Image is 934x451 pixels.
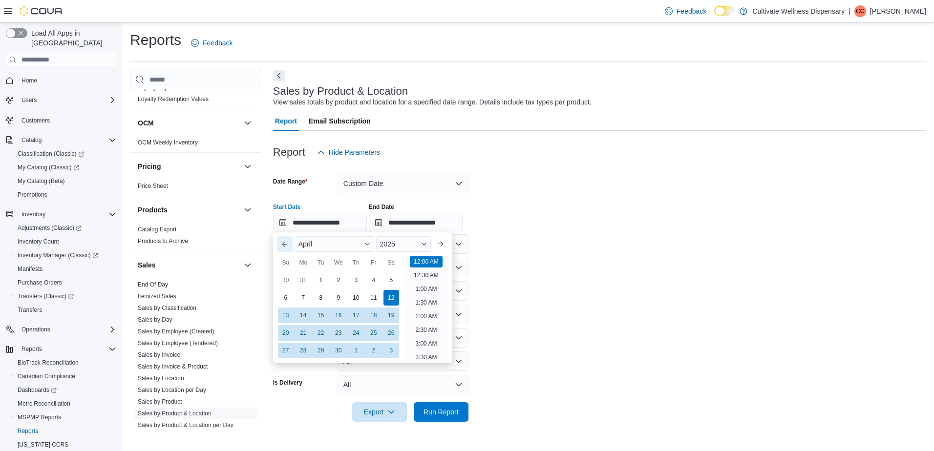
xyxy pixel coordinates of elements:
button: Home [2,73,120,87]
button: Pricing [138,162,240,171]
div: Sa [383,255,399,270]
span: Reports [14,425,116,437]
p: | [849,5,850,17]
div: day-30 [331,343,346,358]
span: Inventory Count [18,238,59,246]
div: day-14 [296,307,311,323]
div: View sales totals by product and location for a specified date range. Details include tax types p... [273,97,592,107]
div: day-13 [278,307,294,323]
span: Run Report [424,407,459,417]
a: Sales by Location per Day [138,387,206,393]
div: April, 2025 [277,271,400,359]
span: Transfers (Classic) [14,290,116,302]
span: Promotions [14,189,116,201]
a: Metrc Reconciliation [14,398,74,410]
a: Adjustments (Classic) [14,222,85,234]
button: My Catalog (Beta) [10,174,120,188]
button: Run Report [414,402,468,422]
h3: Report [273,146,305,158]
button: Transfers [10,303,120,317]
span: MSPMP Reports [18,413,61,421]
h3: OCM [138,118,154,128]
label: Date Range [273,178,308,185]
button: Inventory [2,207,120,221]
div: Button. Open the month selector. April is currently selected. [295,236,374,252]
span: Transfers (Classic) [18,292,74,300]
div: day-19 [383,307,399,323]
div: Th [348,255,364,270]
a: Sales by Product & Location per Day [138,422,233,429]
button: Sales [138,260,240,270]
div: Pricing [130,180,261,196]
li: 2:30 AM [411,324,441,336]
a: Manifests [14,263,46,275]
a: Customers [18,115,54,126]
li: 1:00 AM [411,283,441,295]
input: Press the down key to open a popover containing a calendar. [369,213,463,232]
button: All [338,375,468,394]
input: Press the down key to enter a popover containing a calendar. Press the escape key to close the po... [273,213,367,232]
div: day-24 [348,325,364,341]
span: My Catalog (Beta) [18,177,65,185]
button: Operations [2,323,120,336]
span: Reports [21,345,42,353]
a: Inventory Count [14,236,63,247]
div: day-31 [296,272,311,288]
span: Operations [21,326,50,333]
h3: Sales by Product & Location [273,85,408,97]
a: End Of Day [138,281,168,288]
span: Purchase Orders [18,279,62,287]
label: Start Date [273,203,301,211]
button: Next month [433,236,448,252]
button: Catalog [2,133,120,147]
h3: Products [138,205,168,215]
span: Metrc Reconciliation [14,398,116,410]
span: Canadian Compliance [14,370,116,382]
span: Home [18,74,116,86]
span: Transfers [18,306,42,314]
button: Pricing [242,161,254,172]
button: Users [18,94,41,106]
div: day-3 [348,272,364,288]
button: Open list of options [455,287,463,295]
span: Purchase Orders [14,277,116,288]
span: Manifests [14,263,116,275]
a: Sales by Employee (Created) [138,328,214,335]
a: Classification (Classic) [10,147,120,161]
a: Canadian Compliance [14,370,79,382]
div: Sales [130,279,261,447]
div: day-2 [331,272,346,288]
div: day-5 [383,272,399,288]
a: Dashboards [10,383,120,397]
span: Classification (Classic) [14,148,116,160]
span: Reports [18,343,116,355]
button: Open list of options [455,310,463,318]
div: day-25 [366,325,382,341]
button: OCM [242,117,254,129]
span: My Catalog (Beta) [14,175,116,187]
span: Operations [18,324,116,335]
button: Products [138,205,240,215]
div: day-6 [278,290,294,306]
a: [US_STATE] CCRS [14,439,72,451]
div: day-12 [383,290,399,306]
button: Previous Month [277,236,293,252]
span: Itemized Sales [138,292,176,300]
a: My Catalog (Beta) [14,175,69,187]
span: Sales by Day [138,316,172,324]
span: Products to Archive [138,237,188,245]
span: Sales by Employee (Tendered) [138,339,218,347]
button: Custom Date [338,174,468,193]
a: Home [18,75,41,86]
a: Catalog Export [138,226,176,233]
span: Sales by Location per Day [138,386,206,394]
button: Operations [18,324,54,335]
a: Products to Archive [138,238,188,245]
button: Reports [18,343,46,355]
a: Sales by Product & Location [138,410,212,417]
div: day-1 [313,272,329,288]
a: Sales by Classification [138,305,196,311]
span: Metrc Reconciliation [18,400,70,408]
button: Catalog [18,134,45,146]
